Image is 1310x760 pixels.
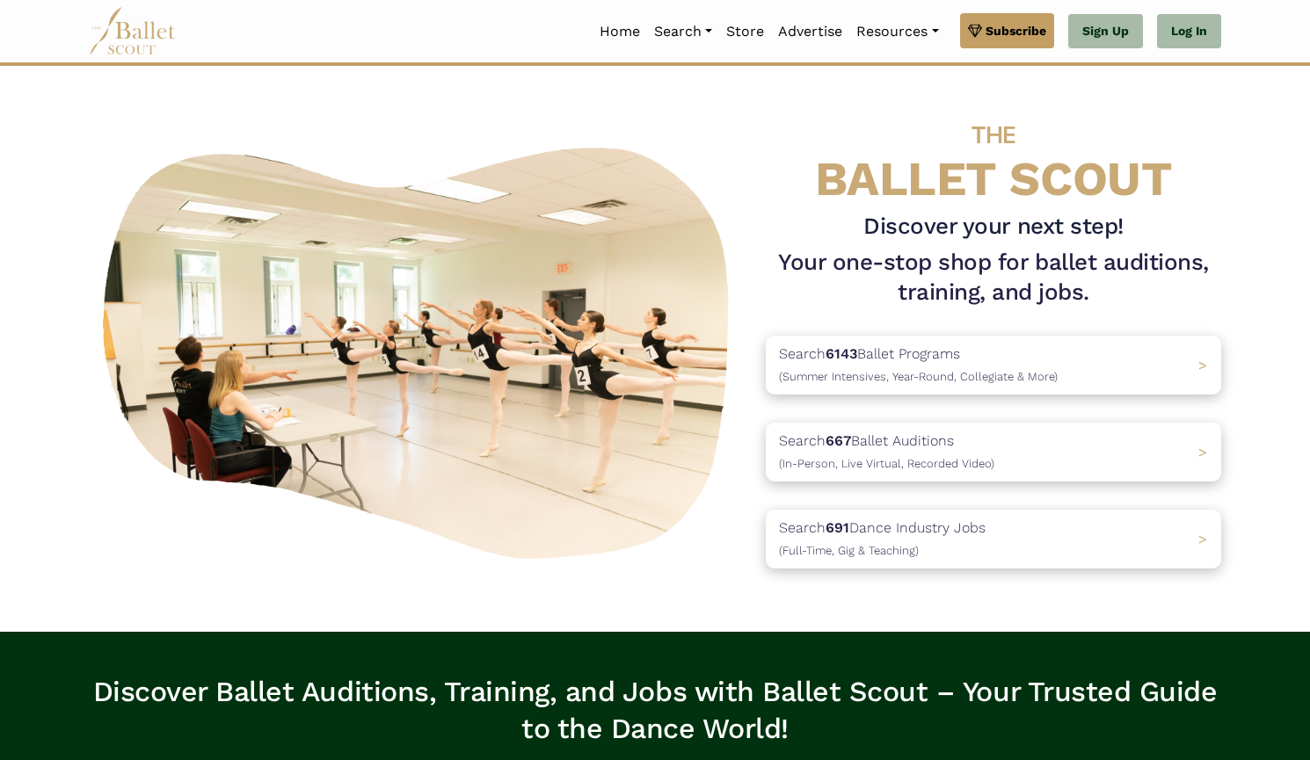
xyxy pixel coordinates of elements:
[779,517,986,561] p: Search Dance Industry Jobs
[89,128,752,570] img: A group of ballerinas talking to each other in a ballet studio
[986,21,1046,40] span: Subscribe
[972,120,1015,149] span: THE
[826,432,851,449] b: 667
[766,336,1221,394] a: Search6143Ballet Programs(Summer Intensives, Year-Round, Collegiate & More)>
[1198,531,1207,547] span: >
[826,345,857,362] b: 6143
[766,423,1221,481] a: Search667Ballet Auditions(In-Person, Live Virtual, Recorded Video) >
[1157,14,1221,49] a: Log In
[766,510,1221,568] a: Search691Dance Industry Jobs(Full-Time, Gig & Teaching) >
[1198,357,1207,373] span: >
[968,21,982,40] img: gem.svg
[779,457,994,470] span: (In-Person, Live Virtual, Recorded Video)
[647,13,719,50] a: Search
[779,370,1058,383] span: (Summer Intensives, Year-Round, Collegiate & More)
[766,248,1221,308] h1: Your one-stop shop for ballet auditions, training, and jobs.
[960,13,1054,48] a: Subscribe
[719,13,771,50] a: Store
[593,13,647,50] a: Home
[779,343,1058,387] p: Search Ballet Programs
[89,674,1221,747] h3: Discover Ballet Auditions, Training, and Jobs with Ballet Scout – Your Trusted Guide to the Dance...
[766,212,1221,242] h3: Discover your next step!
[766,101,1221,205] h4: BALLET SCOUT
[1068,14,1143,49] a: Sign Up
[826,519,849,536] b: 691
[779,544,919,557] span: (Full-Time, Gig & Teaching)
[771,13,849,50] a: Advertise
[779,430,994,474] p: Search Ballet Auditions
[849,13,945,50] a: Resources
[1198,444,1207,460] span: >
